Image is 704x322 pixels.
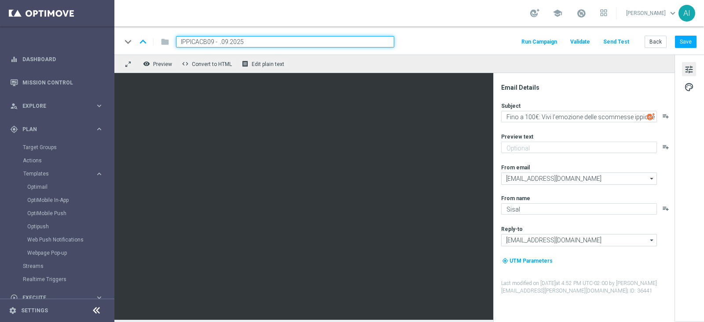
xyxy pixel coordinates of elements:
[27,246,114,260] div: Webpage Pop-up
[23,154,114,167] div: Actions
[239,58,288,70] button: receipt Edit plain text
[10,79,104,86] button: Mission Control
[625,7,678,20] a: [PERSON_NAME]keyboard_arrow_down
[553,8,562,18] span: school
[95,170,103,178] i: keyboard_arrow_right
[23,141,114,154] div: Target Groups
[501,133,533,140] label: Preview text
[23,260,114,273] div: Streams
[10,125,18,133] i: gps_fixed
[10,126,104,133] button: gps_fixed Plan keyboard_arrow_right
[95,125,103,133] i: keyboard_arrow_right
[602,36,631,48] button: Send Test
[22,103,95,109] span: Explore
[27,180,114,194] div: Optimail
[662,113,669,120] button: playlist_add
[10,294,104,301] button: play_circle_outline Execute keyboard_arrow_right
[10,102,18,110] i: person_search
[501,164,530,171] label: From email
[675,36,697,48] button: Save
[10,55,18,63] i: equalizer
[9,307,17,315] i: settings
[10,102,95,110] div: Explore
[21,308,48,313] a: Settings
[520,36,558,48] button: Run Campaign
[27,220,114,233] div: Optipush
[501,234,657,246] input: Select
[27,207,114,220] div: OptiMobile Push
[95,102,103,110] i: keyboard_arrow_right
[645,36,667,48] button: Back
[501,84,674,91] div: Email Details
[143,60,150,67] i: remove_red_eye
[502,258,508,264] i: my_location
[668,8,678,18] span: keyboard_arrow_down
[192,61,232,67] span: Convert to HTML
[23,144,92,151] a: Target Groups
[22,48,103,71] a: Dashboard
[141,58,176,70] button: remove_red_eye Preview
[570,39,590,45] span: Validate
[662,205,669,212] button: playlist_add
[569,36,591,48] button: Validate
[27,236,92,243] a: Web Push Notifications
[27,210,92,217] a: OptiMobile Push
[10,102,104,110] button: person_search Explore keyboard_arrow_right
[153,61,172,67] span: Preview
[95,293,103,302] i: keyboard_arrow_right
[501,226,523,233] label: Reply-to
[627,288,653,294] span: | ID: 36441
[27,194,114,207] div: OptiMobile In-App
[180,58,236,70] button: code Convert to HTML
[23,276,92,283] a: Realtime Triggers
[684,64,694,75] span: tune
[23,170,104,177] button: Templates keyboard_arrow_right
[27,233,114,246] div: Web Push Notifications
[648,234,656,246] i: arrow_drop_down
[648,173,656,184] i: arrow_drop_down
[22,71,103,94] a: Mission Control
[678,5,695,22] div: AI
[647,113,655,121] img: optiGenie.svg
[10,294,95,302] div: Execute
[23,157,92,164] a: Actions
[23,263,92,270] a: Streams
[23,171,86,176] span: Templates
[501,280,674,295] label: Last modified on [DATE] at 4:52 PM UTC-02:00 by [PERSON_NAME][EMAIL_ADDRESS][PERSON_NAME][DOMAIN_...
[501,172,657,185] input: Select
[501,256,554,266] button: my_location UTM Parameters
[662,143,669,150] button: playlist_add
[242,60,249,67] i: receipt
[27,223,92,230] a: Optipush
[10,48,103,71] div: Dashboard
[22,127,95,132] span: Plan
[10,71,103,94] div: Mission Control
[23,171,95,176] div: Templates
[684,81,694,93] span: palette
[10,294,18,302] i: play_circle_outline
[22,295,95,300] span: Execute
[23,167,114,260] div: Templates
[501,195,530,202] label: From name
[27,183,92,190] a: Optimail
[682,62,696,76] button: tune
[10,125,95,133] div: Plan
[682,80,696,94] button: palette
[501,102,521,110] label: Subject
[10,56,104,63] button: equalizer Dashboard
[252,61,284,67] span: Edit plain text
[182,60,189,67] span: code
[176,36,394,48] input: Enter a unique template name
[27,197,92,204] a: OptiMobile In-App
[136,35,150,48] i: keyboard_arrow_up
[510,258,553,264] span: UTM Parameters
